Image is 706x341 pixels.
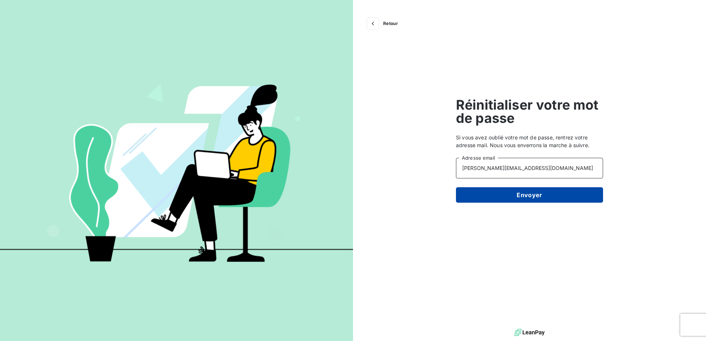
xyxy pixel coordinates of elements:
span: Réinitialiser votre mot de passe [456,98,603,125]
button: Retour [365,18,404,29]
span: Si vous avez oublié votre mot de passe, rentrez votre adresse mail. Nous vous enverrons la marche... [456,134,603,149]
img: logo [514,327,545,338]
input: placeholder [456,158,603,178]
button: Envoyer [456,187,603,203]
span: Retour [383,21,398,26]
